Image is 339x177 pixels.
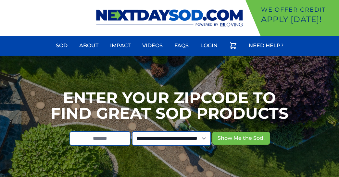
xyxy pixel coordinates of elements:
[75,38,102,53] a: About
[261,5,336,14] p: We offer Credit
[138,38,167,53] a: Videos
[52,38,71,53] a: Sod
[212,132,270,145] button: Show Me the Sod!
[261,14,336,25] p: Apply [DATE]!
[245,38,287,53] a: Need Help?
[170,38,193,53] a: FAQs
[196,38,221,53] a: Login
[106,38,134,53] a: Impact
[51,90,289,121] h1: Enter your Zipcode to Find Great Sod Products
